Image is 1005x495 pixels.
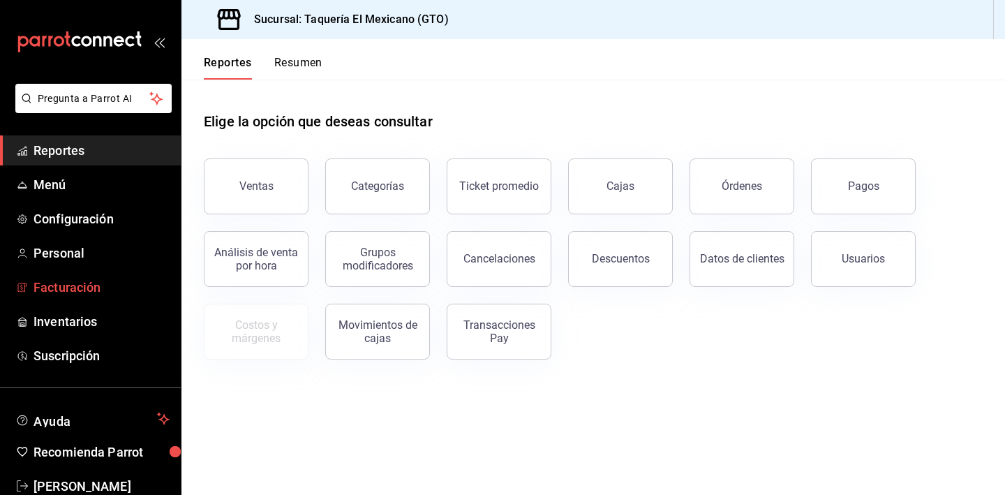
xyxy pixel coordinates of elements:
span: Menú [33,175,170,194]
div: Transacciones Pay [456,318,542,345]
span: Ayuda [33,411,151,427]
span: Pregunta a Parrot AI [38,91,150,106]
span: Reportes [33,141,170,160]
div: Grupos modificadores [334,246,421,272]
button: Ticket promedio [447,158,551,214]
button: Movimientos de cajas [325,304,430,360]
button: Cajas [568,158,673,214]
div: Órdenes [722,179,762,193]
button: Usuarios [811,231,916,287]
div: navigation tabs [204,56,322,80]
button: Reportes [204,56,252,80]
button: Categorías [325,158,430,214]
div: Ticket promedio [459,179,539,193]
button: Contrata inventarios para ver este reporte [204,304,308,360]
span: Facturación [33,278,170,297]
button: Análisis de venta por hora [204,231,308,287]
div: Cajas [606,179,634,193]
button: Datos de clientes [690,231,794,287]
div: Categorías [351,179,404,193]
h1: Elige la opción que deseas consultar [204,111,433,132]
button: open_drawer_menu [154,36,165,47]
span: Personal [33,244,170,263]
div: Movimientos de cajas [334,318,421,345]
button: Transacciones Pay [447,304,551,360]
h3: Sucursal: Taquería El Mexicano (GTO) [243,11,449,28]
span: Suscripción [33,346,170,365]
div: Datos de clientes [700,252,784,265]
button: Ventas [204,158,308,214]
span: Configuración [33,209,170,228]
button: Resumen [274,56,322,80]
div: Usuarios [842,252,885,265]
span: Recomienda Parrot [33,443,170,461]
div: Pagos [848,179,879,193]
div: Ventas [239,179,274,193]
div: Cancelaciones [463,252,535,265]
button: Pregunta a Parrot AI [15,84,172,113]
div: Descuentos [592,252,650,265]
a: Pregunta a Parrot AI [10,101,172,116]
button: Grupos modificadores [325,231,430,287]
button: Órdenes [690,158,794,214]
button: Pagos [811,158,916,214]
button: Descuentos [568,231,673,287]
div: Análisis de venta por hora [213,246,299,272]
button: Cancelaciones [447,231,551,287]
span: Inventarios [33,312,170,331]
div: Costos y márgenes [213,318,299,345]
